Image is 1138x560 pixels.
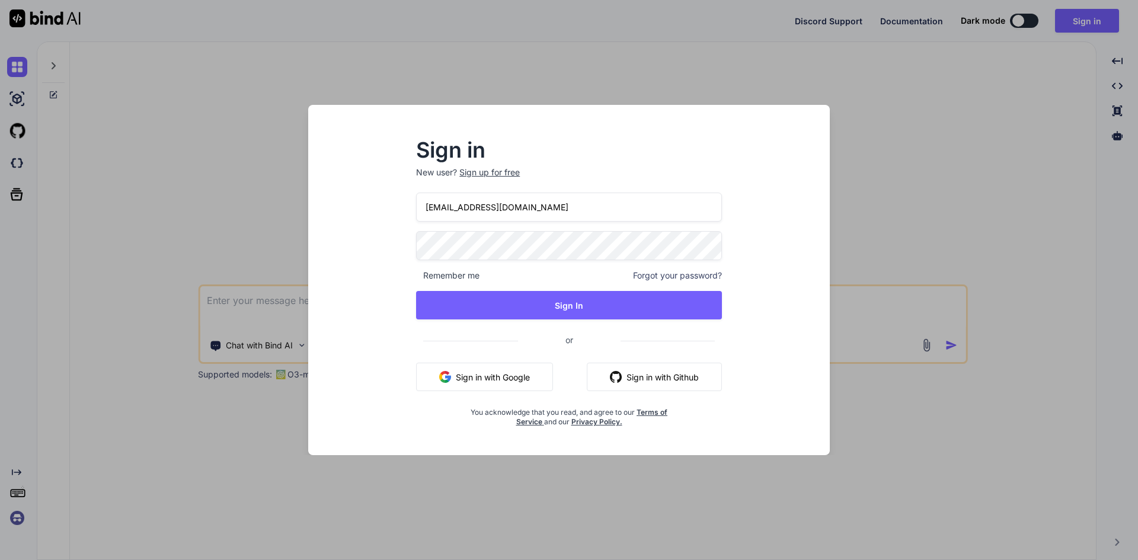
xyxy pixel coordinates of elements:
span: or [518,325,621,354]
button: Sign in with Github [587,363,722,391]
img: google [439,371,451,383]
a: Terms of Service [516,408,668,426]
button: Sign In [416,291,722,319]
h2: Sign in [416,140,722,159]
a: Privacy Policy. [571,417,622,426]
span: Remember me [416,270,480,281]
p: New user? [416,167,722,193]
button: Sign in with Google [416,363,553,391]
div: You acknowledge that you read, and agree to our and our [467,401,671,427]
input: Login or Email [416,193,722,222]
img: github [610,371,622,383]
span: Forgot your password? [633,270,722,281]
div: Sign up for free [459,167,520,178]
